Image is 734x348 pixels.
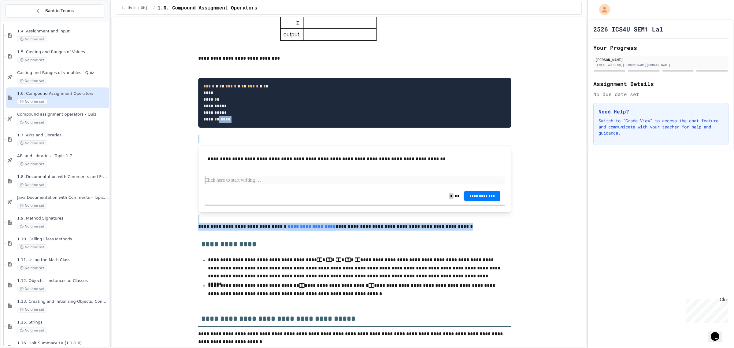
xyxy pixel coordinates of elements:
[17,140,47,146] span: No time set
[17,224,47,229] span: No time set
[17,78,47,84] span: No time set
[17,36,47,42] span: No time set
[121,6,150,11] span: 1. Using Objects and Methods
[17,174,108,180] span: 1.8. Documentation with Comments and Preconditions
[17,278,108,283] span: 1.12. Objects - Instances of Classes
[17,161,47,167] span: No time set
[17,328,47,333] span: No time set
[599,118,723,136] p: Switch to "Grade View" to access the chat feature and communicate with your teacher for help and ...
[17,133,108,138] span: 1.7. APIs and Libraries
[17,320,108,325] span: 1.15. Strings
[17,307,47,313] span: No time set
[593,25,663,33] h1: 2526 ICS4U SEM1 Lal
[17,99,47,105] span: No time set
[593,2,612,17] div: My Account
[17,195,108,200] span: Java Documentation with Comments - Topic 1.8
[17,299,108,304] span: 1.13. Creating and Initializing Objects: Constructors
[17,244,47,250] span: No time set
[17,203,47,209] span: No time set
[593,43,728,52] h2: Your Progress
[17,286,47,292] span: No time set
[17,29,108,34] span: 1.4. Assignment and Input
[45,8,74,14] span: Back to Teams
[17,120,47,125] span: No time set
[17,57,47,63] span: No time set
[17,70,108,76] span: Casting and Ranges of variables - Quiz
[2,2,42,39] div: Chat with us now!Close
[708,324,728,342] iframe: chat widget
[17,237,108,242] span: 1.10. Calling Class Methods
[17,50,108,55] span: 1.5. Casting and Ranges of Values
[593,80,728,88] h2: Assignment Details
[593,91,728,98] div: No due date set
[595,57,727,62] div: [PERSON_NAME]
[17,341,108,346] span: 1.16. Unit Summary 1a (1.1-1.6)
[595,63,727,67] div: [EMAIL_ADDRESS][PERSON_NAME][DOMAIN_NAME]
[17,112,108,117] span: Compound assignment operators - Quiz
[17,91,108,96] span: 1.6. Compound Assignment Operators
[153,6,155,11] span: /
[6,4,104,17] button: Back to Teams
[17,182,47,188] span: No time set
[599,108,723,115] h3: Need Help?
[158,5,257,12] span: 1.6. Compound Assignment Operators
[683,297,728,323] iframe: chat widget
[17,216,108,221] span: 1.9. Method Signatures
[17,257,108,263] span: 1.11. Using the Math Class
[17,265,47,271] span: No time set
[17,154,108,159] span: API and Libraries - Topic 1.7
